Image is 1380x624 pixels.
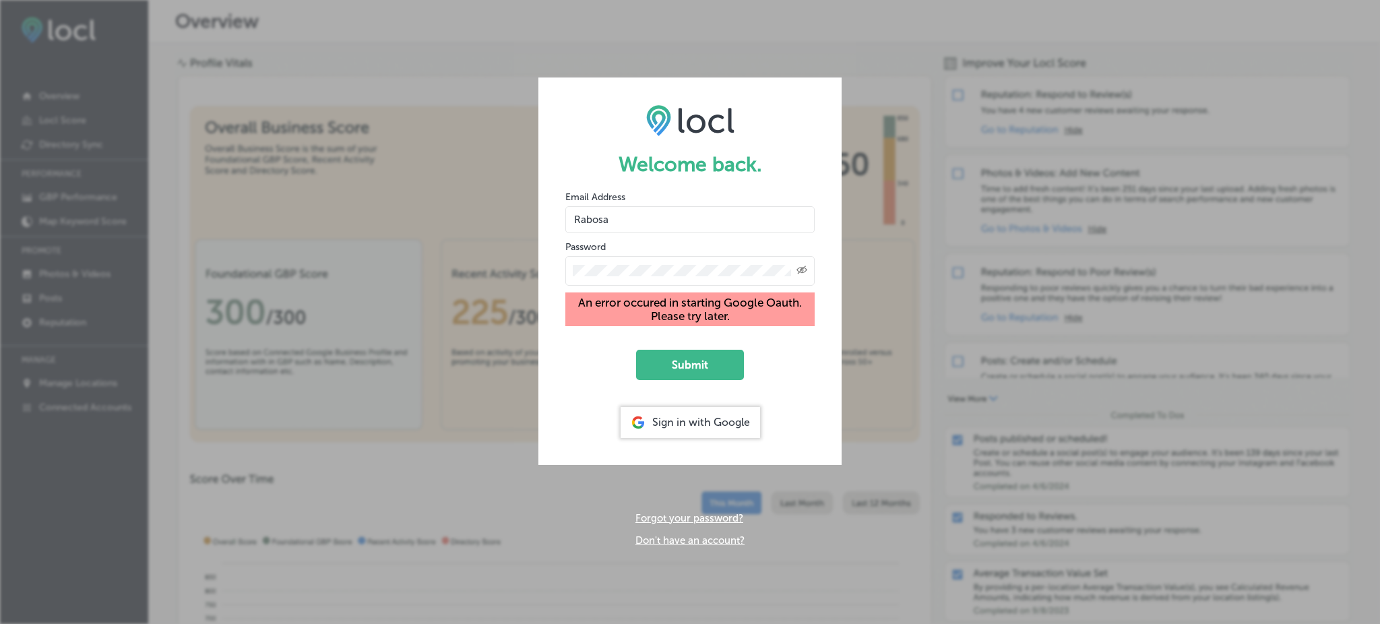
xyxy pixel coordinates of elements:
[796,265,807,277] span: Toggle password visibility
[621,407,760,438] div: Sign in with Google
[565,191,625,203] label: Email Address
[565,292,815,326] div: An error occured in starting Google Oauth. Please try later.
[646,104,734,135] img: LOCL logo
[635,534,745,547] a: Don't have an account?
[565,152,815,177] h1: Welcome back.
[565,241,606,253] label: Password
[635,512,743,524] a: Forgot your password?
[636,350,744,380] button: Submit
